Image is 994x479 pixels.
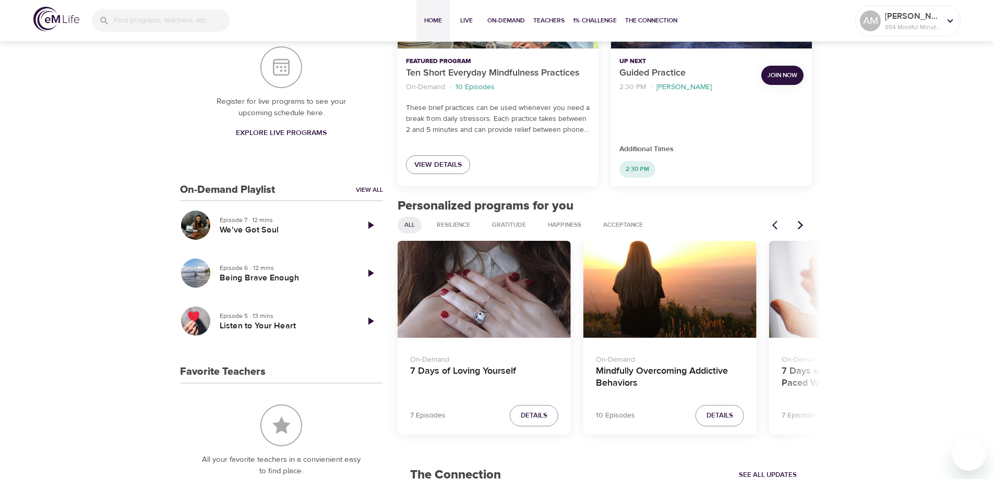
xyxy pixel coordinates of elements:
[180,184,275,196] h3: On-Demand Playlist
[860,10,881,31] div: AM
[619,80,753,94] nav: breadcrumb
[619,66,753,80] p: Guided Practice
[220,263,350,273] p: Episode 6 · 12 mins
[414,158,462,171] span: View Details
[573,15,617,26] span: 1% Challenge
[232,124,331,143] a: Explore Live Programs
[201,454,362,477] p: All your favorite teachers in a convienient easy to find place.
[114,9,230,32] input: Find programs, teachers, etc...
[398,217,422,234] div: All
[406,103,590,136] p: These brief practices can be used whenever you need a break from daily stressors. Each practice t...
[410,410,446,421] p: 7 Episodes
[782,410,817,421] p: 7 Episodes
[398,220,421,229] span: All
[410,350,558,365] p: On-Demand
[33,7,79,31] img: logo
[454,15,479,26] span: Live
[521,410,547,422] span: Details
[696,405,744,426] button: Details
[406,80,590,94] nav: breadcrumb
[596,350,744,365] p: On-Demand
[619,161,655,178] div: 2:30 PM
[619,82,646,93] p: 2:30 PM
[220,311,350,321] p: Episode 5 · 13 mins
[449,80,451,94] li: ·
[358,261,383,286] a: Play Episode
[180,305,211,337] button: Listen to Your Heart
[625,15,677,26] span: The Connection
[706,410,733,422] span: Details
[597,220,649,229] span: Acceptance
[180,210,211,241] button: We've Got Soul
[619,165,655,174] span: 2:30 PM
[180,257,211,289] button: Being Brave Enough
[619,57,753,66] p: Up Next
[260,46,302,88] img: Your Live Schedule
[260,404,302,446] img: Favorite Teachers
[885,10,940,22] p: [PERSON_NAME]
[487,15,525,26] span: On-Demand
[236,127,327,140] span: Explore Live Programs
[358,309,383,334] a: Play Episode
[358,213,383,238] a: Play Episode
[596,217,650,234] div: Acceptance
[656,82,712,93] p: [PERSON_NAME]
[180,366,266,378] h3: Favorite Teachers
[220,273,350,284] h5: Being Brave Enough
[952,437,986,471] iframe: Button to launch messaging window
[789,214,812,237] button: Next items
[421,15,446,26] span: Home
[766,214,789,237] button: Previous items
[220,321,350,331] h5: Listen to Your Heart
[398,241,571,338] button: 7 Days of Loving Yourself
[885,22,940,32] p: 854 Mindful Minutes
[541,217,588,234] div: Happiness
[486,220,532,229] span: Gratitude
[768,70,797,81] span: Join Now
[220,225,350,236] h5: We've Got Soul
[430,220,476,229] span: Resilience
[761,66,804,85] button: Join Now
[533,15,565,26] span: Teachers
[542,220,588,229] span: Happiness
[769,241,942,338] button: 7 Days of Slowing Down in a Fast-Paced World
[782,365,930,390] h4: 7 Days of Slowing Down in a Fast-Paced World
[406,66,590,80] p: Ten Short Everyday Mindfulness Practices
[220,215,350,225] p: Episode 7 · 12 mins
[456,82,495,93] p: 10 Episodes
[201,96,362,119] p: Register for live programs to see your upcoming schedule here.
[650,80,652,94] li: ·
[410,365,558,390] h4: 7 Days of Loving Yourself
[596,410,635,421] p: 10 Episodes
[596,365,744,390] h4: Mindfully Overcoming Addictive Behaviors
[430,217,477,234] div: Resilience
[485,217,533,234] div: Gratitude
[406,82,445,93] p: On-Demand
[619,144,804,155] p: Additional Times
[510,405,558,426] button: Details
[782,350,930,365] p: On-Demand
[356,186,383,194] a: View All
[398,199,812,214] h2: Personalized programs for you
[406,57,590,66] p: Featured Program
[583,241,757,338] button: Mindfully Overcoming Addictive Behaviors
[406,155,470,175] a: View Details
